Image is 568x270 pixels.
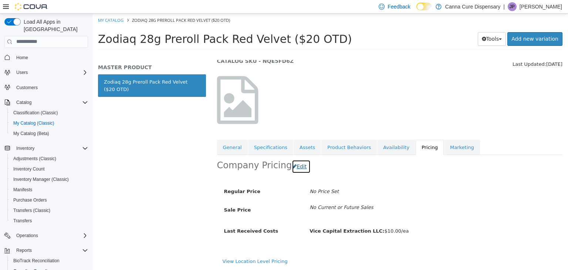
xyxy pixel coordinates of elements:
[10,206,53,215] a: Transfers (Classic)
[7,195,91,205] button: Purchase Orders
[13,53,31,62] a: Home
[10,175,72,184] a: Inventory Manager (Classic)
[10,196,50,205] a: Purchase Orders
[510,2,515,11] span: JP
[13,156,56,162] span: Adjustments (Classic)
[13,231,88,240] span: Operations
[1,52,91,63] button: Home
[1,245,91,256] button: Reports
[16,145,34,151] span: Inventory
[508,2,517,11] div: James Pasmore
[7,108,91,118] button: Classification (Classic)
[229,126,284,142] a: Product Behaviors
[10,206,88,215] span: Transfers (Classic)
[16,70,28,75] span: Users
[445,2,500,11] p: Canna Cure Dispensary
[10,129,52,138] a: My Catalog (Beta)
[13,120,54,126] span: My Catalog (Classic)
[1,143,91,153] button: Inventory
[16,99,31,105] span: Catalog
[13,207,50,213] span: Transfers (Classic)
[16,247,32,253] span: Reports
[7,174,91,185] button: Inventory Manager (Classic)
[6,50,114,57] h5: MASTER PRODUCT
[10,216,35,225] a: Transfers
[156,126,201,142] a: Specifications
[7,128,91,139] button: My Catalog (Beta)
[7,216,91,226] button: Transfers
[13,110,58,116] span: Classification (Classic)
[1,82,91,93] button: Customers
[13,187,32,193] span: Manifests
[10,165,48,173] a: Inventory Count
[10,216,88,225] span: Transfers
[125,146,200,158] h2: Company Pricing
[217,191,281,196] i: No Current or Future Sales
[132,215,186,220] span: Last Received Costs
[7,185,91,195] button: Manifests
[16,85,38,91] span: Customers
[10,108,61,117] a: Classification (Classic)
[10,154,88,163] span: Adjustments (Classic)
[388,3,410,10] span: Feedback
[7,153,91,164] button: Adjustments (Classic)
[520,2,562,11] p: [PERSON_NAME]
[217,215,316,220] span: $10.00/ea
[125,44,381,51] h5: CATALOG SKU - NQE5FD6Z
[13,98,34,107] button: Catalog
[10,175,88,184] span: Inventory Manager (Classic)
[130,245,195,250] a: View Location Level Pricing
[199,146,218,160] button: Edit
[13,176,69,182] span: Inventory Manager (Classic)
[10,196,88,205] span: Purchase Orders
[10,154,59,163] a: Adjustments (Classic)
[13,231,41,240] button: Operations
[10,185,35,194] a: Manifests
[13,166,45,172] span: Inventory Count
[201,126,229,142] a: Assets
[7,164,91,174] button: Inventory Count
[13,246,35,255] button: Reports
[420,48,454,53] span: Last Updated:
[1,97,91,108] button: Catalog
[15,3,48,10] img: Cova
[132,175,168,180] span: Regular Price
[13,53,88,62] span: Home
[415,18,470,32] a: Add new variation
[10,119,88,128] span: My Catalog (Classic)
[13,68,88,77] span: Users
[125,126,155,142] a: General
[10,165,88,173] span: Inventory Count
[10,256,88,265] span: BioTrack Reconciliation
[13,131,49,136] span: My Catalog (Beta)
[21,18,88,33] span: Load All Apps in [GEOGRAPHIC_DATA]
[217,215,292,220] b: Vice Capital Extraction LLC:
[13,197,47,203] span: Purchase Orders
[385,18,414,32] button: Tools
[352,126,388,142] a: Marketing
[13,68,31,77] button: Users
[6,4,31,9] a: My Catalog
[13,83,41,92] a: Customers
[13,83,88,92] span: Customers
[285,126,323,142] a: Availability
[13,246,88,255] span: Reports
[217,175,246,180] i: No Price Set
[416,3,432,10] input: Dark Mode
[503,2,505,11] p: |
[1,230,91,241] button: Operations
[16,55,28,61] span: Home
[10,185,88,194] span: Manifests
[16,233,38,239] span: Operations
[10,129,88,138] span: My Catalog (Beta)
[7,118,91,128] button: My Catalog (Classic)
[7,256,91,266] button: BioTrack Reconciliation
[13,98,88,107] span: Catalog
[454,48,470,53] span: [DATE]
[10,108,88,117] span: Classification (Classic)
[13,144,88,153] span: Inventory
[132,193,159,199] span: Sale Price
[13,258,60,264] span: BioTrack Reconciliation
[323,126,351,142] a: Pricing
